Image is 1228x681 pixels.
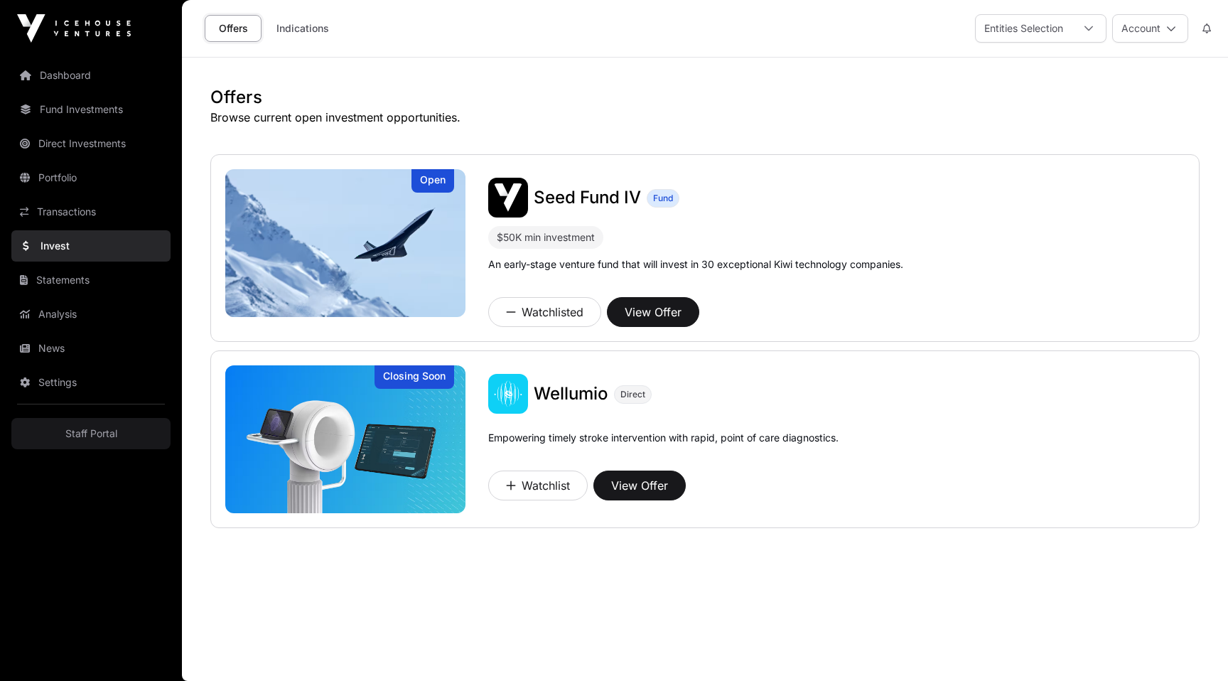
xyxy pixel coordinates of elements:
a: Direct Investments [11,128,171,159]
button: Watchlisted [488,297,601,327]
a: Indications [267,15,338,42]
a: Seed Fund IVOpen [225,169,465,317]
a: Dashboard [11,60,171,91]
div: Open [411,169,454,193]
img: Wellumio [225,365,465,513]
p: Browse current open investment opportunities. [210,109,1200,126]
h1: Offers [210,86,1200,109]
a: Seed Fund IV [534,186,641,209]
a: News [11,333,171,364]
a: Settings [11,367,171,398]
p: An early-stage venture fund that will invest in 30 exceptional Kiwi technology companies. [488,257,903,272]
a: Offers [205,15,262,42]
div: $50K min investment [488,226,603,249]
a: Wellumio [534,382,608,405]
div: $50K min investment [497,229,595,246]
button: Account [1112,14,1188,43]
a: Statements [11,264,171,296]
a: Fund Investments [11,94,171,125]
img: Seed Fund IV [488,178,528,218]
span: Direct [620,389,645,400]
span: Fund [653,193,673,204]
a: Staff Portal [11,418,171,449]
button: View Offer [593,471,686,500]
button: Watchlist [488,471,588,500]
a: WellumioClosing Soon [225,365,465,513]
img: Seed Fund IV [225,169,465,317]
img: Icehouse Ventures Logo [17,14,131,43]
span: Seed Fund IV [534,187,641,208]
a: Transactions [11,196,171,227]
span: Wellumio [534,383,608,404]
a: Portfolio [11,162,171,193]
p: Empowering timely stroke intervention with rapid, point of care diagnostics. [488,431,839,465]
button: View Offer [607,297,699,327]
a: Analysis [11,299,171,330]
a: Invest [11,230,171,262]
div: Entities Selection [976,15,1072,42]
div: Closing Soon [375,365,454,389]
iframe: Chat Widget [1157,613,1228,681]
img: Wellumio [488,374,528,414]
